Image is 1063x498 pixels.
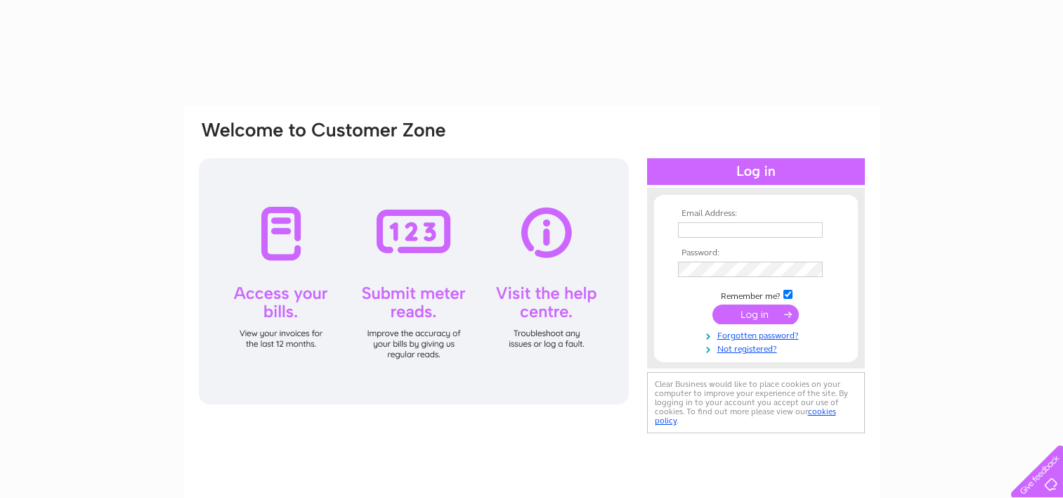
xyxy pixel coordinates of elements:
[678,341,837,355] a: Not registered?
[647,372,865,433] div: Clear Business would like to place cookies on your computer to improve your experience of the sit...
[678,328,837,341] a: Forgotten password?
[712,305,799,324] input: Submit
[674,288,837,302] td: Remember me?
[655,407,836,426] a: cookies policy
[674,248,837,258] th: Password:
[674,209,837,219] th: Email Address:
